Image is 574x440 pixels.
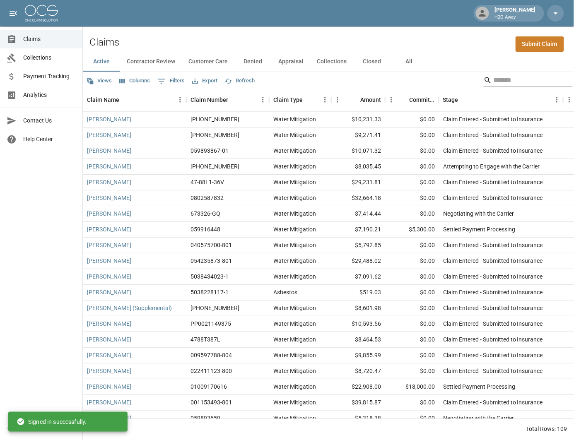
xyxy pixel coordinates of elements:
div: Claim Entered - Submitted to Insurance [443,272,543,281]
div: 040575700-801 [191,241,232,249]
span: Payment Tracking [23,72,76,81]
div: Claim Entered - Submitted to Insurance [443,194,543,202]
div: Water Mitigation [273,131,316,139]
div: 022411123-800 [191,367,232,375]
div: $8,601.98 [331,301,385,316]
span: Analytics [23,91,76,99]
button: Contractor Review [120,52,182,72]
div: Signed in successfully. [17,414,87,429]
div: $0.00 [385,159,439,175]
div: $0.00 [385,395,439,411]
div: Negotiating with the Carrier [443,414,514,422]
div: Water Mitigation [273,194,316,202]
div: Claim Name [83,88,186,111]
div: 47-88L1-36V [191,178,224,186]
div: $5,792.85 [331,238,385,253]
div: Amount [360,88,381,111]
a: [PERSON_NAME] [87,351,131,359]
a: [PERSON_NAME] [87,194,131,202]
div: $7,414.44 [331,206,385,222]
div: Committed Amount [409,88,435,111]
div: PP0021149375 [191,320,231,328]
div: Committed Amount [385,88,439,111]
a: [PERSON_NAME] [87,335,131,344]
div: Negotiating with the Carrier [443,209,514,218]
div: $519.03 [331,285,385,301]
div: Attempting to Engage with the Carrier [443,162,540,171]
a: [PERSON_NAME] [87,367,131,375]
div: $22,908.00 [331,379,385,395]
button: Show filters [155,75,187,88]
div: dynamic tabs [83,52,574,72]
div: $0.00 [385,332,439,348]
div: Water Mitigation [273,367,316,375]
button: Sort [458,94,470,106]
div: Claim Name [87,88,119,111]
div: 001153493-801 [191,398,232,406]
div: Water Mitigation [273,351,316,359]
div: Settled Payment Processing [443,382,515,391]
div: 01009170616 [191,382,227,391]
a: [PERSON_NAME] [87,320,131,328]
div: $9,855.99 [331,348,385,363]
div: Water Mitigation [273,382,316,391]
div: $0.00 [385,238,439,253]
p: H2O Away [495,14,536,21]
a: [PERSON_NAME] [87,162,131,171]
div: $10,071.32 [331,143,385,159]
div: 01-009-151043 [191,304,239,312]
div: $0.00 [385,363,439,379]
div: $0.00 [385,269,439,285]
div: $39,815.87 [331,395,385,411]
button: Menu [319,94,331,106]
div: Claim Entered - Submitted to Insurance [443,304,543,312]
button: Menu [331,94,344,106]
img: ocs-logo-white-transparent.png [25,5,58,22]
div: $8,464.53 [331,332,385,348]
div: Claim Entered - Submitted to Insurance [443,398,543,406]
div: Water Mitigation [273,414,316,422]
div: $5,318.38 [331,411,385,426]
div: 0802587832 [191,194,224,202]
div: Claim Number [186,88,269,111]
div: Claim Entered - Submitted to Insurance [443,351,543,359]
button: Sort [349,94,360,106]
button: Refresh [223,75,257,87]
button: Export [190,75,219,87]
div: 009597788-804 [191,351,232,359]
div: Claim Entered - Submitted to Insurance [443,178,543,186]
div: Claim Type [273,88,303,111]
div: Claim Type [269,88,331,111]
a: [PERSON_NAME] [87,398,131,406]
div: 01-009-167792 [191,115,239,123]
div: Water Mitigation [273,320,316,328]
div: Claim Entered - Submitted to Insurance [443,367,543,375]
div: $29,231.81 [331,175,385,190]
div: $29,488.02 [331,253,385,269]
div: Claim Entered - Submitted to Insurance [443,288,543,296]
span: Collections [23,53,76,62]
div: $0.00 [385,348,439,363]
div: Stage [439,88,563,111]
div: Water Mitigation [273,225,316,233]
div: 054235873-801 [191,257,232,265]
div: $10,593.56 [331,316,385,332]
div: Water Mitigation [273,304,316,312]
button: Sort [303,94,314,106]
div: 4788T387L [191,335,220,344]
div: Claim Entered - Submitted to Insurance [443,131,543,139]
button: Sort [398,94,409,106]
button: Menu [551,94,563,106]
div: Claim Entered - Submitted to Insurance [443,257,543,265]
div: Stage [443,88,458,111]
a: [PERSON_NAME] [87,209,131,218]
div: $8,035.45 [331,159,385,175]
div: Claim Entered - Submitted to Insurance [443,320,543,328]
div: 5038228117-1 [191,288,229,296]
span: Help Center [23,135,76,144]
span: Contact Us [23,116,76,125]
button: Menu [174,94,186,106]
a: [PERSON_NAME] [87,257,131,265]
div: $0.00 [385,175,439,190]
div: 059893659 [191,414,220,422]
